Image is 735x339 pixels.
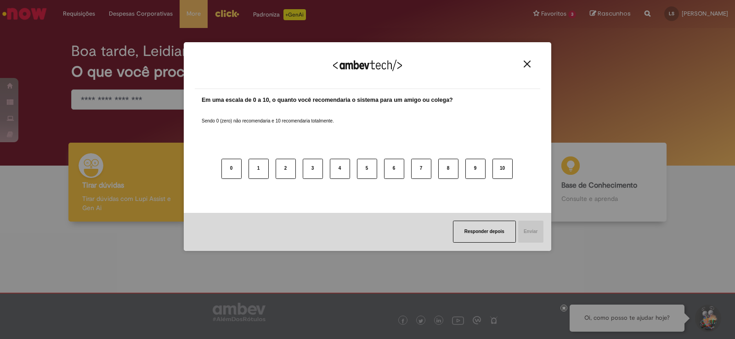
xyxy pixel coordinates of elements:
[221,159,242,179] button: 0
[492,159,513,179] button: 10
[330,159,350,179] button: 4
[521,60,533,68] button: Close
[249,159,269,179] button: 1
[276,159,296,179] button: 2
[453,221,516,243] button: Responder depois
[524,61,531,67] img: Close
[333,60,402,71] img: Logo Ambevtech
[202,107,334,124] label: Sendo 0 (zero) não recomendaria e 10 recomendaria totalmente.
[357,159,377,179] button: 5
[384,159,404,179] button: 6
[202,96,453,105] label: Em uma escala de 0 a 10, o quanto você recomendaria o sistema para um amigo ou colega?
[303,159,323,179] button: 3
[465,159,486,179] button: 9
[411,159,431,179] button: 7
[438,159,458,179] button: 8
